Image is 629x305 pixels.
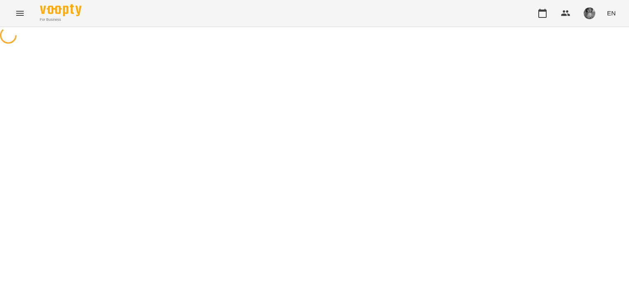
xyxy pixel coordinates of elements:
[604,5,619,21] button: EN
[40,4,82,16] img: Voopty Logo
[584,7,595,19] img: d8a229def0a6a8f2afd845e9c03c6922.JPG
[10,3,30,23] button: Menu
[40,17,82,22] span: For Business
[607,9,616,17] span: EN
